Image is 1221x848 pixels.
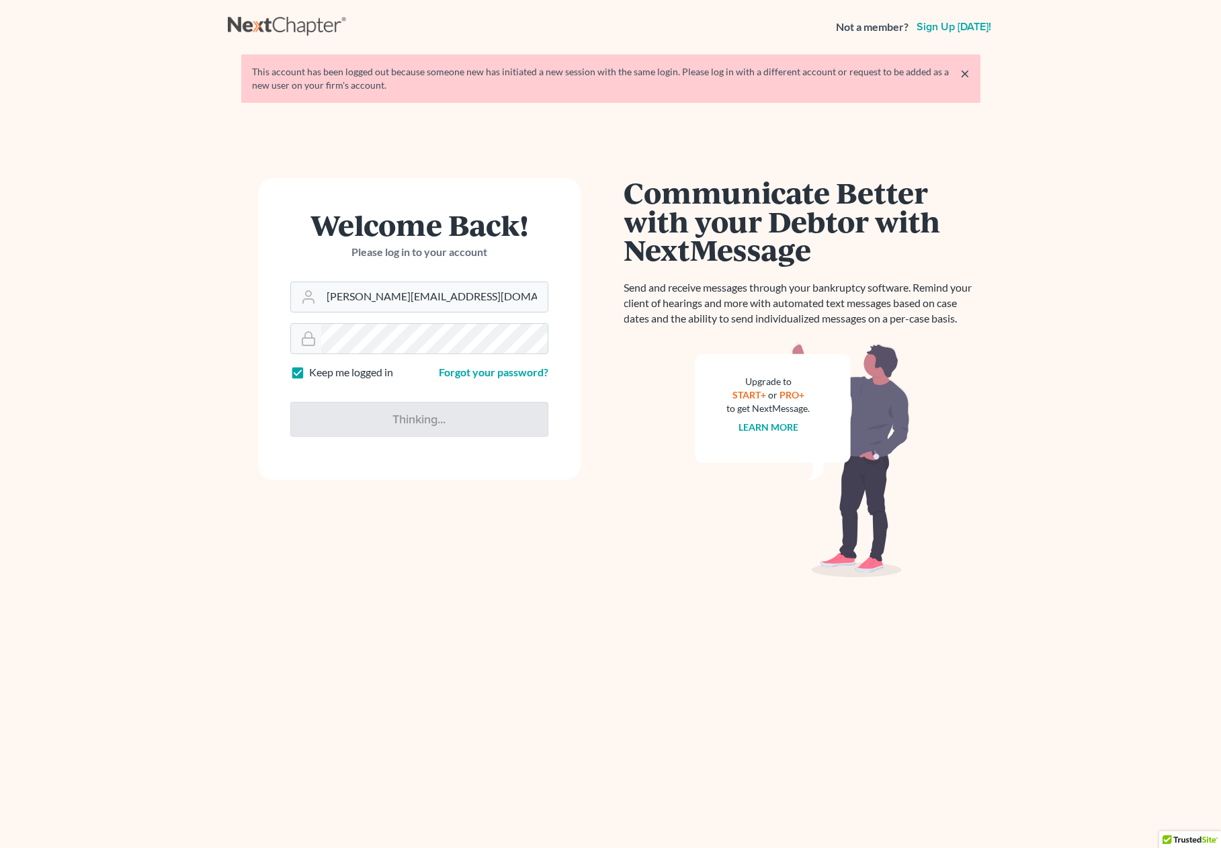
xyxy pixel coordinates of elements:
img: nextmessage_bg-59042aed3d76b12b5cd301f8e5b87938c9018125f34e5fa2b7a6b67550977c72.svg [695,343,910,578]
p: Please log in to your account [290,245,548,260]
div: This account has been logged out because someone new has initiated a new session with the same lo... [252,65,970,92]
input: Thinking... [290,402,548,437]
a: START+ [732,389,766,400]
a: Learn more [739,421,798,433]
h1: Welcome Back! [290,210,548,239]
label: Keep me logged in [309,365,393,380]
h1: Communicate Better with your Debtor with NextMessage [624,178,980,264]
a: × [960,65,970,81]
div: Upgrade to [727,375,810,388]
p: Send and receive messages through your bankruptcy software. Remind your client of hearings and mo... [624,280,980,327]
input: Email Address [321,282,548,312]
div: to get NextMessage. [727,402,810,415]
span: or [768,389,777,400]
a: Forgot your password? [439,366,548,378]
strong: Not a member? [836,19,909,35]
a: Sign up [DATE]! [914,22,994,32]
a: PRO+ [780,389,804,400]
